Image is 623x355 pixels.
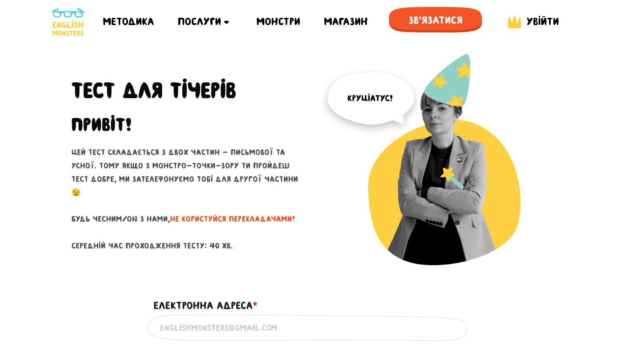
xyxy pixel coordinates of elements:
[527,16,559,27] span: Увійти
[71,114,132,136] h2: Привіт!
[71,77,305,103] h1: Тест для тічерів
[52,8,84,36] img: English Monsters
[170,215,295,223] span: не користуйся перекладачами!
[506,14,523,30] img: English Monsters login
[160,318,463,338] input: englishmonsters@gmail.com
[389,7,482,37] a: Зв'язатися
[318,54,552,287] img: English Monsters test
[389,7,482,34] span: Зв'язатися
[154,297,257,314] label: Електронна адреса
[71,146,305,252] p: Цей тест складається з двох частин - письмової та усної. Тому якщо з монстро-точки-зору ти пройде...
